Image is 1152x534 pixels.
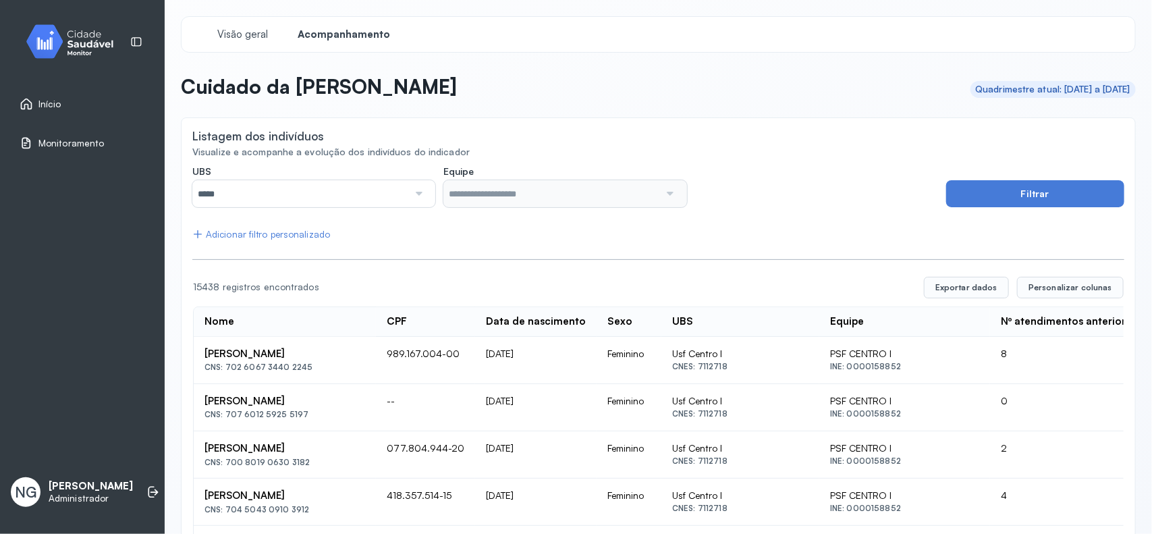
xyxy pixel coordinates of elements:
div: Adicionar filtro personalizado [192,229,330,240]
td: Feminino [597,431,661,479]
button: Exportar dados [924,277,1009,298]
p: [PERSON_NAME] [49,480,133,493]
a: Monitoramento [20,136,145,150]
span: Personalizar colunas [1028,282,1112,293]
div: [PERSON_NAME] [204,489,365,502]
div: INE: 0000158852 [830,362,979,371]
div: CNS: 704 5043 0910 3912 [204,505,365,514]
div: Listagem dos indivíduos [192,129,324,143]
td: [DATE] [475,337,597,384]
td: Feminino [597,384,661,431]
div: Usf Centro I [672,348,808,360]
a: Início [20,97,145,111]
div: CNES: 7112718 [672,409,808,419]
td: -- [376,384,475,431]
span: UBS [192,165,211,178]
div: CNES: 7112718 [672,362,808,371]
span: Acompanhamento [298,28,391,41]
span: Início [38,99,61,110]
div: Equipe [830,315,864,328]
div: [PERSON_NAME] [204,442,365,455]
div: INE: 0000158852 [830,504,979,513]
td: [DATE] [475,479,597,526]
div: [PERSON_NAME] [204,395,365,408]
div: UBS [672,315,693,328]
div: CNES: 7112718 [672,456,808,466]
td: Feminino [597,337,661,384]
div: 15438 registros encontrados [193,282,913,293]
button: Personalizar colunas [1017,277,1124,298]
div: CPF [387,315,407,328]
div: INE: 0000158852 [830,409,979,419]
div: CNS: 702 6067 3440 2245 [204,363,365,372]
div: Nome [204,315,234,328]
p: Cuidado da [PERSON_NAME] [181,74,457,99]
div: Visualize e acompanhe a evolução dos indivíduos do indicador [192,146,1124,158]
td: 077.804.944-20 [376,431,475,479]
button: Filtrar [946,180,1124,207]
td: Feminino [597,479,661,526]
span: Visão geral [218,28,269,41]
div: CNES: 7112718 [672,504,808,513]
div: Usf Centro I [672,489,808,502]
div: CNS: 707 6012 5925 5197 [204,410,365,419]
div: Usf Centro I [672,442,808,454]
span: NG [15,483,36,501]
td: 989.167.004-00 [376,337,475,384]
div: Data de nascimento [486,315,586,328]
div: Quadrimestre atual: [DATE] a [DATE] [976,84,1131,95]
td: 418.357.514-15 [376,479,475,526]
div: PSF CENTRO I [830,348,979,360]
div: PSF CENTRO I [830,442,979,454]
div: Usf Centro I [672,395,808,407]
div: PSF CENTRO I [830,489,979,502]
span: Equipe [443,165,474,178]
td: [DATE] [475,384,597,431]
div: CNS: 700 8019 0630 3182 [204,458,365,467]
div: PSF CENTRO I [830,395,979,407]
p: Administrador [49,493,133,504]
div: Sexo [607,315,632,328]
div: [PERSON_NAME] [204,348,365,361]
img: monitor.svg [14,22,136,61]
div: INE: 0000158852 [830,456,979,466]
td: [DATE] [475,431,597,479]
span: Monitoramento [38,138,104,149]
